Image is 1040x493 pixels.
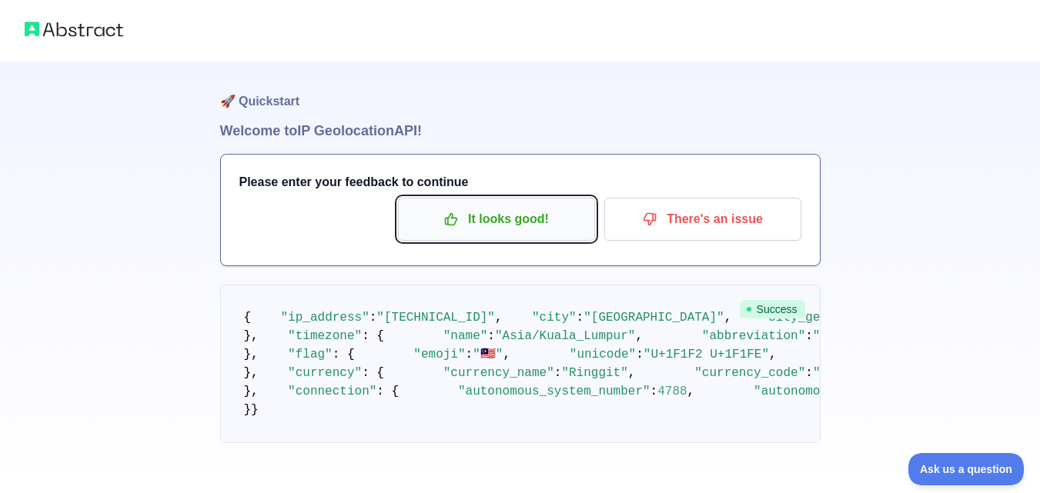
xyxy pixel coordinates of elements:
span: : { [333,348,355,361]
span: , [495,311,503,325]
span: "+08" [813,329,850,343]
span: , [687,385,695,398]
span: : [370,311,377,325]
span: "[TECHNICAL_ID]" [376,311,495,325]
iframe: Toggle Customer Support [908,453,1025,485]
button: It looks good! [398,198,595,241]
span: "🇲🇾" [473,348,503,361]
button: There's an issue [604,198,801,241]
span: , [628,366,636,380]
span: "currency" [288,366,362,380]
span: "flag" [288,348,333,361]
span: "MYR" [813,366,850,380]
span: "name" [443,329,488,343]
span: : { [376,385,399,398]
span: : [650,385,658,398]
span: , [769,348,777,361]
span: : [577,311,584,325]
span: "autonomous_system_organization" [754,385,990,398]
span: "timezone" [288,329,362,343]
span: : { [362,366,384,380]
p: There's an issue [616,206,790,232]
span: "Ringgit" [561,366,627,380]
span: "abbreviation" [702,329,805,343]
span: "ip_address" [281,311,370,325]
span: 4788 [657,385,687,398]
span: "Asia/Kuala_Lumpur" [495,329,635,343]
span: : [805,329,813,343]
span: "U+1F1F2 U+1F1FE" [644,348,769,361]
span: "unicode" [570,348,636,361]
span: : [487,329,495,343]
span: "[GEOGRAPHIC_DATA]" [584,311,724,325]
img: Abstract logo [25,18,123,40]
span: "autonomous_system_number" [458,385,650,398]
h1: 🚀 Quickstart [220,62,821,120]
span: "currency_code" [694,366,805,380]
span: { [244,311,252,325]
h3: Please enter your feedback to continue [239,173,801,192]
span: : [805,366,813,380]
span: "currency_name" [443,366,554,380]
p: It looks good! [410,206,584,232]
span: "city" [532,311,577,325]
span: , [724,311,732,325]
span: : { [362,329,384,343]
span: , [635,329,643,343]
span: Success [740,300,805,318]
span: : [554,366,562,380]
span: : [466,348,473,361]
span: : [636,348,644,361]
span: , [503,348,510,361]
span: "emoji" [413,348,465,361]
span: "connection" [288,385,376,398]
h1: Welcome to IP Geolocation API! [220,120,821,142]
